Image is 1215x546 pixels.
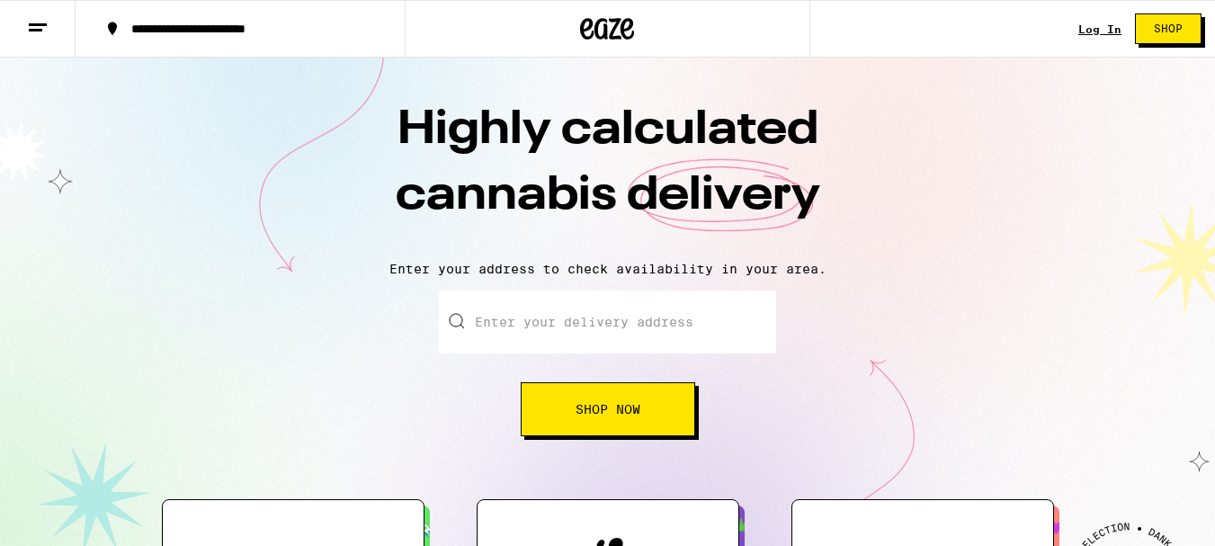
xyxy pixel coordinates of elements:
[576,403,640,416] span: Shop Now
[1135,13,1202,44] button: Shop
[1154,23,1183,34] span: Shop
[439,291,776,354] input: Enter your delivery address
[18,262,1197,276] p: Enter your address to check availability in your area.
[1121,13,1215,44] a: Shop
[293,98,923,247] h1: Highly calculated cannabis delivery
[521,382,695,436] button: Shop Now
[1078,23,1121,35] a: Log In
